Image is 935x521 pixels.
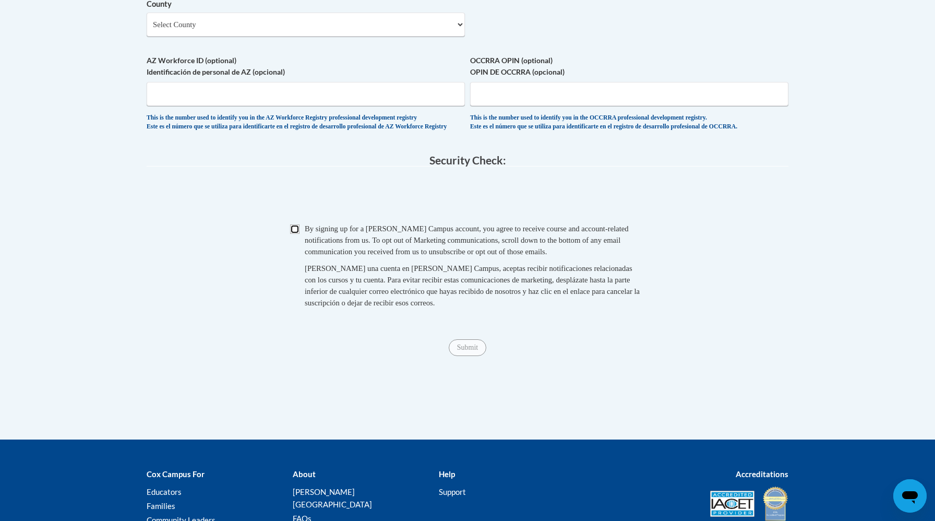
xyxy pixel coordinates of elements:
[388,177,547,218] iframe: To enrich screen reader interactions, please activate Accessibility in Grammarly extension settings
[439,469,455,479] b: Help
[710,491,754,517] img: Accredited IACET® Provider
[305,224,629,256] span: By signing up for a [PERSON_NAME] Campus account, you agree to receive course and account-related...
[147,114,465,131] div: This is the number used to identify you in the AZ Workforce Registry professional development reg...
[449,339,486,356] input: Submit
[736,469,788,479] b: Accreditations
[470,114,788,131] div: This is the number used to identify you in the OCCRRA professional development registry. Este es ...
[293,487,372,509] a: [PERSON_NAME][GEOGRAPHIC_DATA]
[893,479,927,513] iframe: 메시징 창을 시작하는 버튼
[429,153,506,167] span: Security Check:
[147,487,182,496] a: Educators
[147,469,205,479] b: Cox Campus For
[305,264,640,307] span: [PERSON_NAME] una cuenta en [PERSON_NAME] Campus, aceptas recibir notificaciones relacionadas con...
[470,55,788,78] label: OCCRRA OPIN (optional) OPIN DE OCCRRA (opcional)
[439,487,466,496] a: Support
[147,55,465,78] label: AZ Workforce ID (optional) Identificación de personal de AZ (opcional)
[147,501,175,511] a: Families
[293,469,316,479] b: About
